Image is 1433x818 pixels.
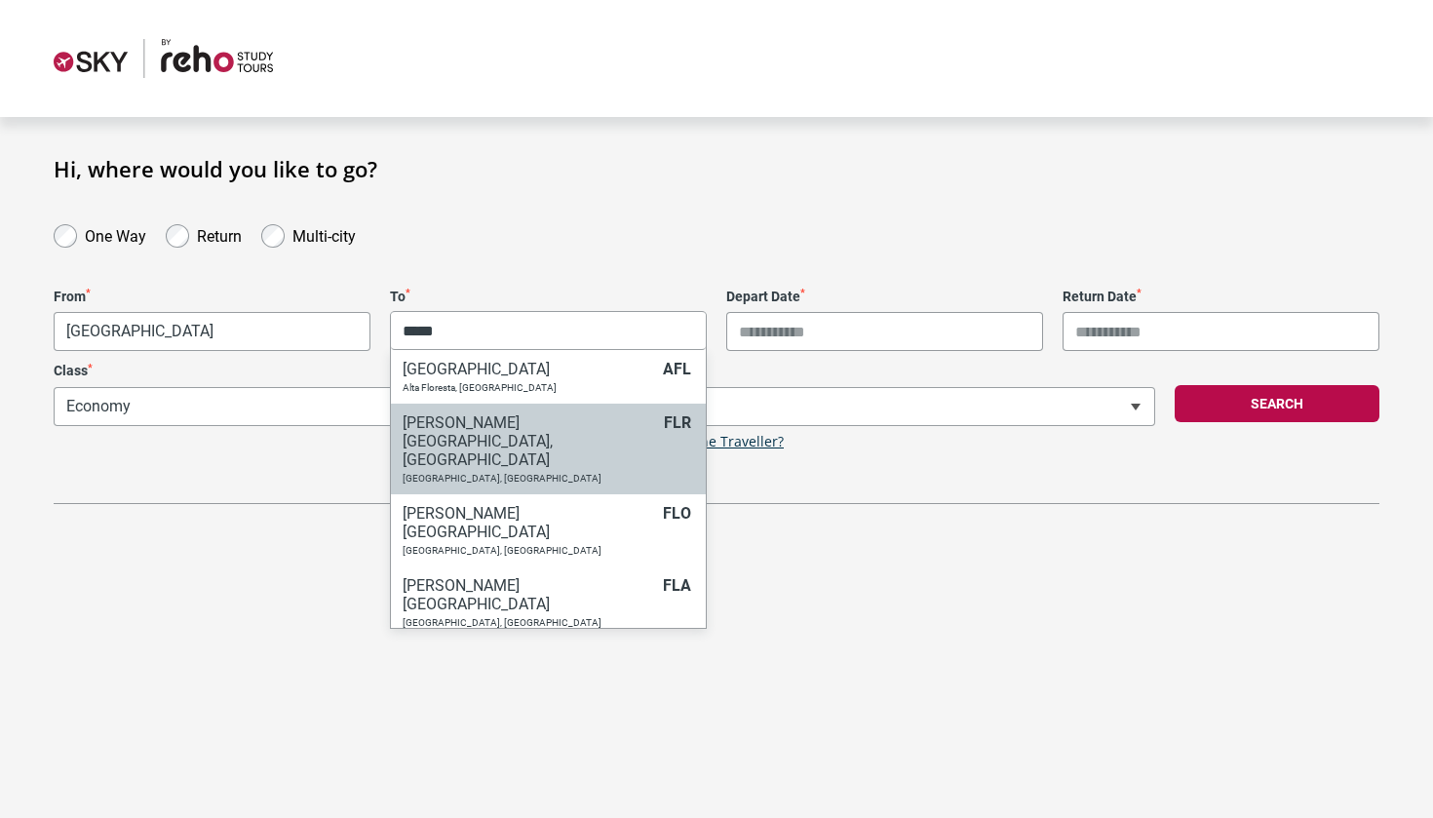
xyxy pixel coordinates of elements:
[614,363,1155,379] label: Travellers
[403,413,654,470] h6: [PERSON_NAME][GEOGRAPHIC_DATA], [GEOGRAPHIC_DATA]
[55,388,594,425] span: Economy
[54,363,595,379] label: Class
[403,617,653,629] p: [GEOGRAPHIC_DATA], [GEOGRAPHIC_DATA]
[663,576,691,595] span: FLA
[403,545,653,557] p: [GEOGRAPHIC_DATA], [GEOGRAPHIC_DATA]
[54,289,370,305] label: From
[54,312,370,351] span: Hong Kong, Hong Kong
[1175,385,1379,422] button: Search
[197,222,242,246] label: Return
[663,504,691,523] span: FLO
[726,289,1043,305] label: Depart Date
[403,473,654,485] p: [GEOGRAPHIC_DATA], [GEOGRAPHIC_DATA]
[403,382,653,394] p: Alta Floresta, [GEOGRAPHIC_DATA]
[390,289,707,305] label: To
[403,504,653,541] h6: [PERSON_NAME][GEOGRAPHIC_DATA]
[54,156,1379,181] h1: Hi, where would you like to go?
[54,387,595,426] span: Economy
[1063,289,1379,305] label: Return Date
[663,360,691,378] span: AFL
[391,311,706,350] input: Search
[292,222,356,246] label: Multi-city
[390,312,707,351] span: City or Airport
[85,222,146,246] label: One Way
[403,576,653,613] h6: [PERSON_NAME][GEOGRAPHIC_DATA]
[55,313,369,350] span: Hong Kong, Hong Kong
[615,388,1154,425] span: 1 Adult
[664,413,691,432] span: FLR
[614,387,1155,426] span: 1 Adult
[403,360,653,378] h6: [GEOGRAPHIC_DATA]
